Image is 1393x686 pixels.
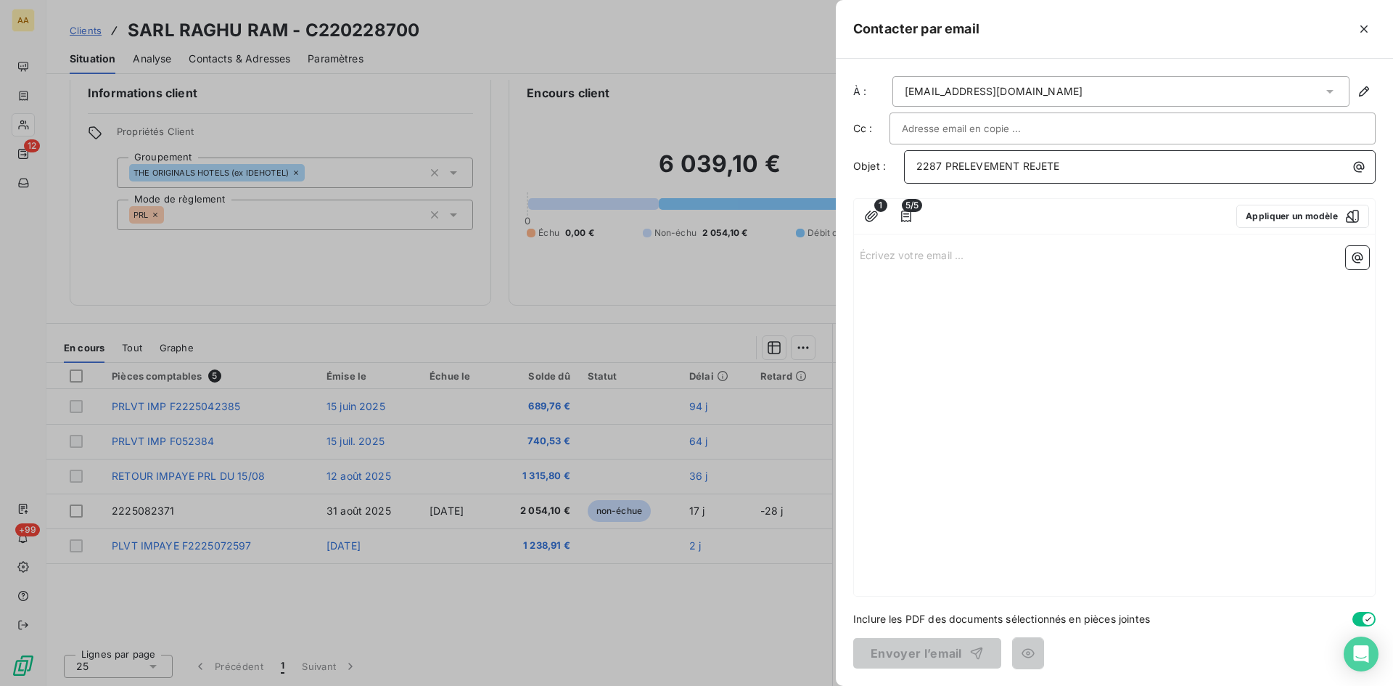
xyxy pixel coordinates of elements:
span: 1 [874,199,887,212]
button: Envoyer l’email [853,638,1001,669]
div: [EMAIL_ADDRESS][DOMAIN_NAME] [905,84,1082,99]
span: 5/5 [902,199,922,212]
span: Inclure les PDF des documents sélectionnés en pièces jointes [853,611,1150,626]
span: 2287 PRELEVEMENT REJETE [916,160,1059,172]
div: Open Intercom Messenger [1344,637,1378,671]
label: À : [853,84,889,99]
input: Adresse email en copie ... [902,118,1058,139]
span: Objet : [853,160,886,172]
button: Appliquer un modèle [1236,205,1369,228]
h5: Contacter par email [853,19,979,39]
label: Cc : [853,121,889,136]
